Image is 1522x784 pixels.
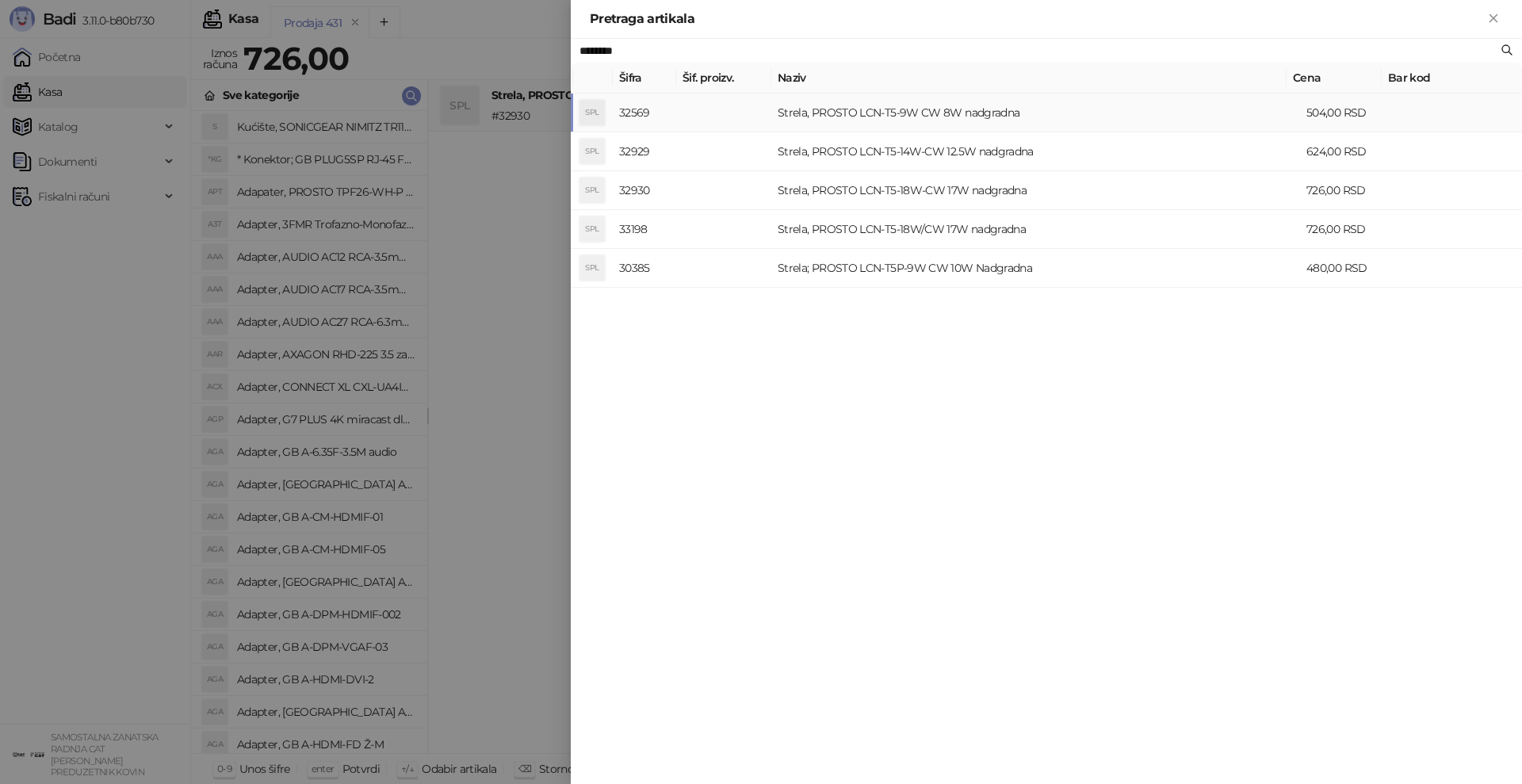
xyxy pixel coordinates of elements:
th: Bar kod [1382,63,1509,94]
div: SPL [579,139,605,164]
td: 32930 [613,171,676,210]
td: Strela; PROSTO LCN-T5P-9W CW 10W Nadgradna [771,249,1300,288]
div: SPL [579,178,605,203]
td: 480,00 RSD [1300,249,1395,288]
div: SPL [579,255,605,281]
th: Naziv [771,63,1287,94]
td: 726,00 RSD [1300,171,1395,210]
button: Zatvori [1484,10,1503,29]
div: Pretraga artikala [590,10,1484,29]
div: SPL [579,100,605,125]
th: Šifra [613,63,676,94]
div: SPL [579,216,605,242]
th: Šif. proizv. [676,63,771,94]
td: Strela, PROSTO LCN-T5-14W-CW 12.5W nadgradna [771,132,1300,171]
td: 504,00 RSD [1300,94,1395,132]
td: 32929 [613,132,676,171]
td: Strela, PROSTO LCN-T5-9W CW 8W nadgradna [771,94,1300,132]
td: 624,00 RSD [1300,132,1395,171]
td: 726,00 RSD [1300,210,1395,249]
td: 32569 [613,94,676,132]
th: Cena [1287,63,1382,94]
td: 33198 [613,210,676,249]
td: Strela, PROSTO LCN-T5-18W/CW 17W nadgradna [771,210,1300,249]
td: 30385 [613,249,676,288]
td: Strela, PROSTO LCN-T5-18W-CW 17W nadgradna [771,171,1300,210]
